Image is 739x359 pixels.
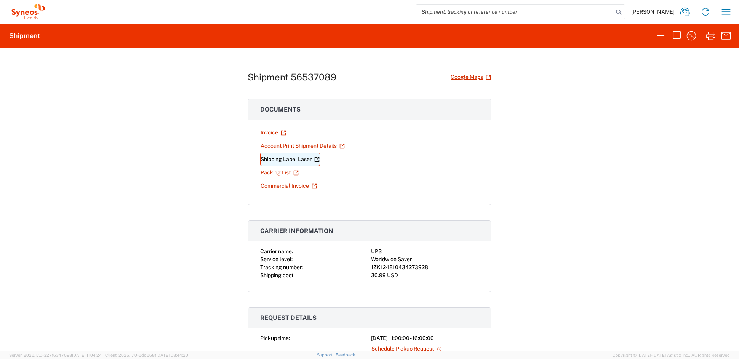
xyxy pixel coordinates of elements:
span: [PERSON_NAME] [631,8,675,15]
h1: Shipment 56537089 [248,72,336,83]
span: Request details [260,314,317,321]
div: UPS [371,247,479,255]
span: Client: 2025.17.0-5dd568f [105,353,188,357]
a: Shipping Label Laser [260,153,320,166]
a: Account Print Shipment Details [260,139,345,153]
span: Service level: [260,256,293,262]
span: Pickup time: [260,335,290,341]
span: Documents [260,106,301,113]
span: Tracking number: [260,264,303,270]
a: Commercial Invoice [260,179,317,193]
span: Carrier name: [260,248,293,254]
span: [DATE] 11:04:24 [72,353,102,357]
h2: Shipment [9,31,40,40]
span: [DATE] 08:44:20 [156,353,188,357]
a: Support [317,353,336,357]
a: Feedback [336,353,355,357]
span: Shipping cost [260,272,293,278]
a: Packing List [260,166,299,179]
div: 30.99 USD [371,271,479,279]
input: Shipment, tracking or reference number [416,5,613,19]
span: Server: 2025.17.0-327f6347098 [9,353,102,357]
a: Invoice [260,126,286,139]
div: Worldwide Saver [371,255,479,263]
span: Carrier information [260,227,333,235]
a: Google Maps [450,70,491,84]
a: Schedule Pickup Request [371,342,442,356]
div: 1ZK124810434273928 [371,263,479,271]
div: [DATE] 11:00:00 - 16:00:00 [371,334,479,342]
span: Copyright © [DATE]-[DATE] Agistix Inc., All Rights Reserved [613,352,730,359]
